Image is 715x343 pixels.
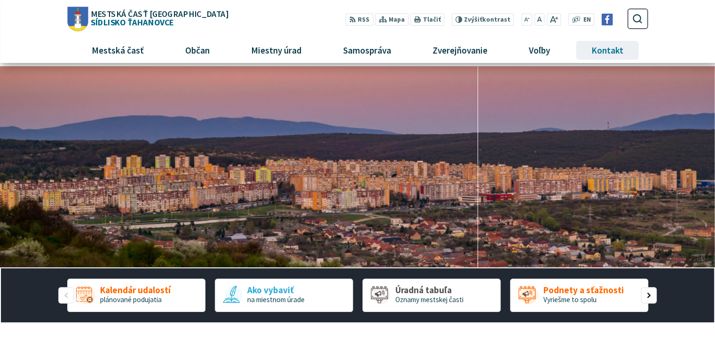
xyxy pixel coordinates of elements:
span: Oznamy mestskej časti [395,295,464,304]
span: EN [583,15,590,25]
a: Zverejňovanie [416,38,505,63]
a: Občan [168,38,227,63]
a: Úradná tabuľa Oznamy mestskej časti [362,279,501,312]
span: Samospráva [339,38,394,63]
span: RSS [358,15,369,25]
div: 3 / 5 [362,279,501,312]
span: plánované podujatia [100,295,162,304]
span: Občan [181,38,213,63]
span: kontrast [464,16,511,23]
button: Zmenšiť veľkosť písma [521,13,533,26]
span: na miestnom úrade [247,295,305,304]
span: Tlačiť [423,16,440,23]
div: Nasledujúci slajd [641,287,657,303]
a: Samospráva [326,38,409,63]
span: Mestská časť [GEOGRAPHIC_DATA] [91,9,228,18]
a: Kontakt [574,38,641,63]
a: EN [581,15,593,25]
a: Podnety a sťažnosti Vyriešme to spolu [510,279,648,312]
span: Mapa [389,15,405,25]
div: 2 / 5 [215,279,353,312]
button: Zväčšiť veľkosť písma [546,13,561,26]
a: Mestská časť [74,38,161,63]
a: Miestny úrad [234,38,319,63]
img: Prejsť na domovskú stránku [67,7,88,31]
a: Ako vybaviť na miestnom úrade [215,279,353,312]
div: 4 / 5 [510,279,648,312]
button: Zvýšiťkontrast [451,13,514,26]
span: Kalendár udalostí [100,285,171,295]
a: Mapa [375,13,409,26]
div: Predošlý slajd [58,287,74,303]
span: Voľby [526,38,554,63]
span: Miestny úrad [247,38,305,63]
button: Nastaviť pôvodnú veľkosť písma [534,13,544,26]
a: Kalendár udalostí plánované podujatia [67,279,205,312]
span: Mestská časť [88,38,147,63]
button: Tlačiť [410,13,444,26]
a: Logo Sídlisko Ťahanovce, prejsť na domovskú stránku. [67,7,228,31]
span: Ako vybaviť [247,285,305,295]
span: Kontakt [588,38,627,63]
span: Zvýšiť [464,16,482,23]
span: Zverejňovanie [429,38,491,63]
a: Voľby [512,38,567,63]
div: 1 / 5 [67,279,205,312]
span: Úradná tabuľa [395,285,464,295]
a: RSS [346,13,373,26]
img: Prejsť na Facebook stránku [601,14,613,25]
h1: Sídlisko Ťahanovce [88,9,228,26]
span: Podnety a sťažnosti [543,285,623,295]
span: Vyriešme to spolu [543,295,596,304]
